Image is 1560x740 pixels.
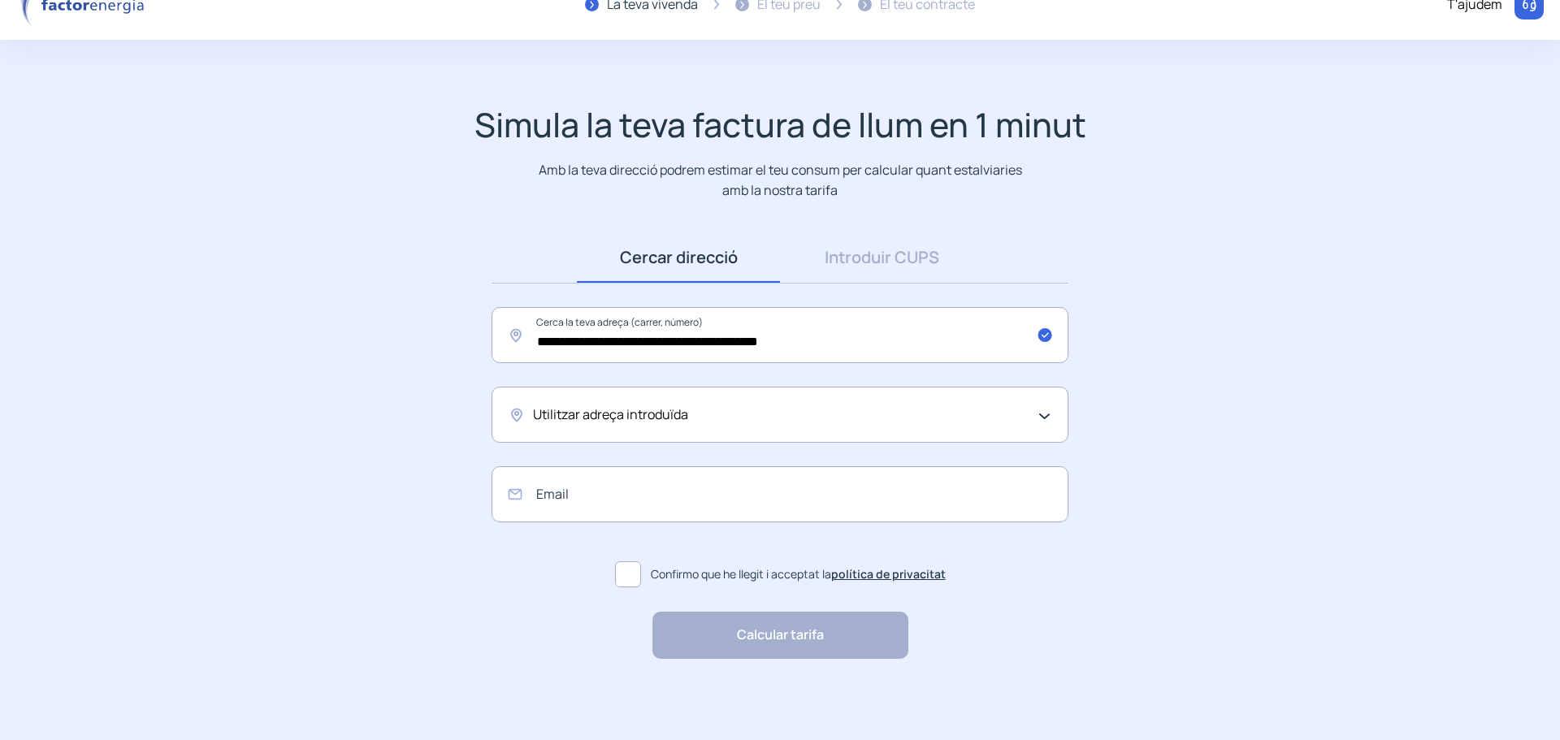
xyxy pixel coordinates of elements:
[474,105,1086,145] h1: Simula la teva factura de llum en 1 minut
[577,232,780,283] a: Cercar direcció
[651,565,946,583] span: Confirmo que he llegit i acceptat la
[831,566,946,582] a: política de privacitat
[780,232,983,283] a: Introduir CUPS
[533,405,688,426] span: Utilitzar adreça introduïda
[535,160,1025,200] p: Amb la teva direcció podrem estimar el teu consum per calcular quant estalviaries amb la nostra t...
